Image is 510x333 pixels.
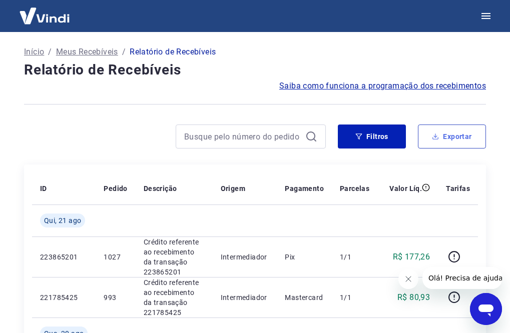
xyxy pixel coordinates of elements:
[104,252,127,262] p: 1027
[56,46,118,58] a: Meus Recebíveis
[389,183,422,193] p: Valor Líq.
[397,291,430,303] p: R$ 80,93
[338,124,406,148] button: Filtros
[144,237,205,277] p: Crédito referente ao recebimento da transação 223865201
[6,7,84,15] span: Olá! Precisa de ajuda?
[44,215,81,225] span: Qui, 21 ago
[446,183,470,193] p: Tarifas
[122,46,126,58] p: /
[144,183,177,193] p: Descrição
[184,129,301,144] input: Busque pelo número do pedido
[398,269,418,289] iframe: Fechar mensagem
[48,46,52,58] p: /
[40,252,88,262] p: 223865201
[130,46,216,58] p: Relatório de Recebíveis
[422,267,502,289] iframe: Mensagem da empresa
[40,183,47,193] p: ID
[104,183,127,193] p: Pedido
[221,252,269,262] p: Intermediador
[470,293,502,325] iframe: Botão para abrir a janela de mensagens
[104,292,127,302] p: 993
[12,0,77,31] img: Vindi
[144,277,205,317] p: Crédito referente ao recebimento da transação 221785425
[340,292,369,302] p: 1/1
[285,183,324,193] p: Pagamento
[221,183,245,193] p: Origem
[418,124,486,148] button: Exportar
[24,46,44,58] a: Início
[279,80,486,92] a: Saiba como funciona a programação dos recebimentos
[221,292,269,302] p: Intermediador
[24,60,486,80] h4: Relatório de Recebíveis
[393,251,430,263] p: R$ 177,26
[285,252,324,262] p: Pix
[340,183,369,193] p: Parcelas
[40,292,88,302] p: 221785425
[340,252,369,262] p: 1/1
[285,292,324,302] p: Mastercard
